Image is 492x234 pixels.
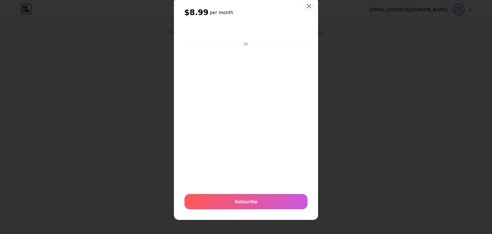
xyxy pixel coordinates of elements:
h6: per month [210,9,233,16]
iframe: Secure payment button frame [184,24,307,40]
span: $8.99 [184,7,209,18]
div: Or [242,42,250,47]
span: Subscribe [235,198,257,205]
iframe: Secure payment input frame [183,47,309,188]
